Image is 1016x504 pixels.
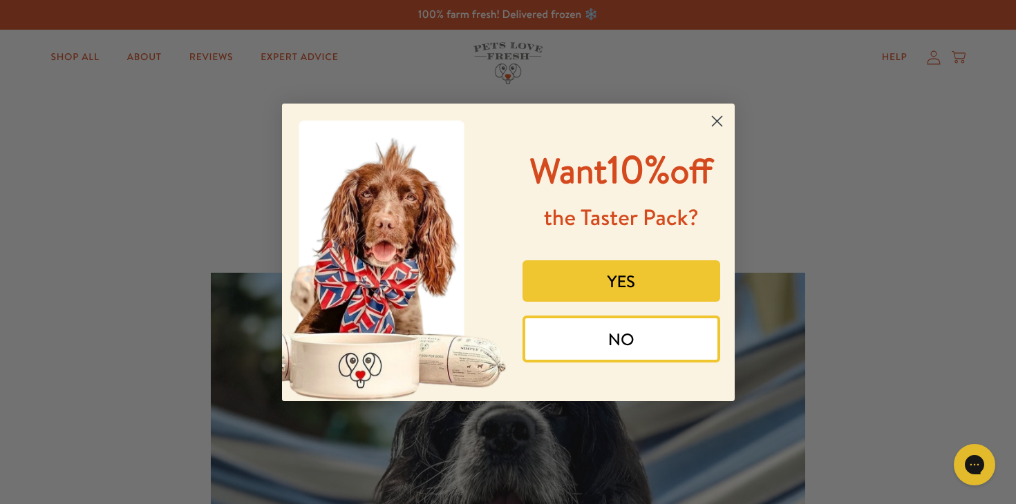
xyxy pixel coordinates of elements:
[705,109,729,133] button: Close dialog
[530,147,608,195] span: Want
[523,316,720,362] button: NO
[523,260,720,302] button: YES
[530,142,713,195] span: 10%
[544,202,699,233] span: the Taster Pack?
[947,439,1002,490] iframe: Gorgias live chat messenger
[282,104,509,401] img: 8afefe80-1ef6-417a-b86b-9520c2248d41.jpeg
[670,147,713,195] span: off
